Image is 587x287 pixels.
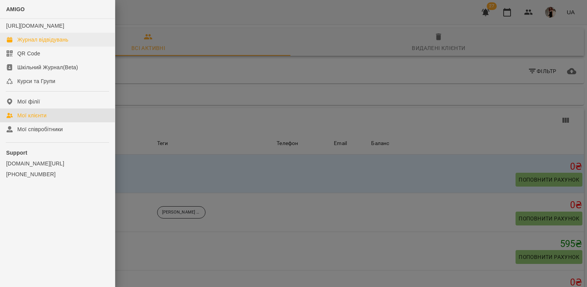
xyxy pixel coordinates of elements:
[6,160,109,167] a: [DOMAIN_NAME][URL]
[6,170,109,178] a: [PHONE_NUMBER]
[17,77,55,85] div: Курси та Групи
[6,6,25,12] span: AMIGO
[6,23,64,29] a: [URL][DOMAIN_NAME]
[17,112,46,119] div: Мої клієнти
[17,63,78,71] div: Шкільний Журнал(Beta)
[17,50,40,57] div: QR Code
[17,36,68,43] div: Журнал відвідувань
[17,125,63,133] div: Мої співробітники
[6,149,109,157] p: Support
[17,98,40,105] div: Мої філії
